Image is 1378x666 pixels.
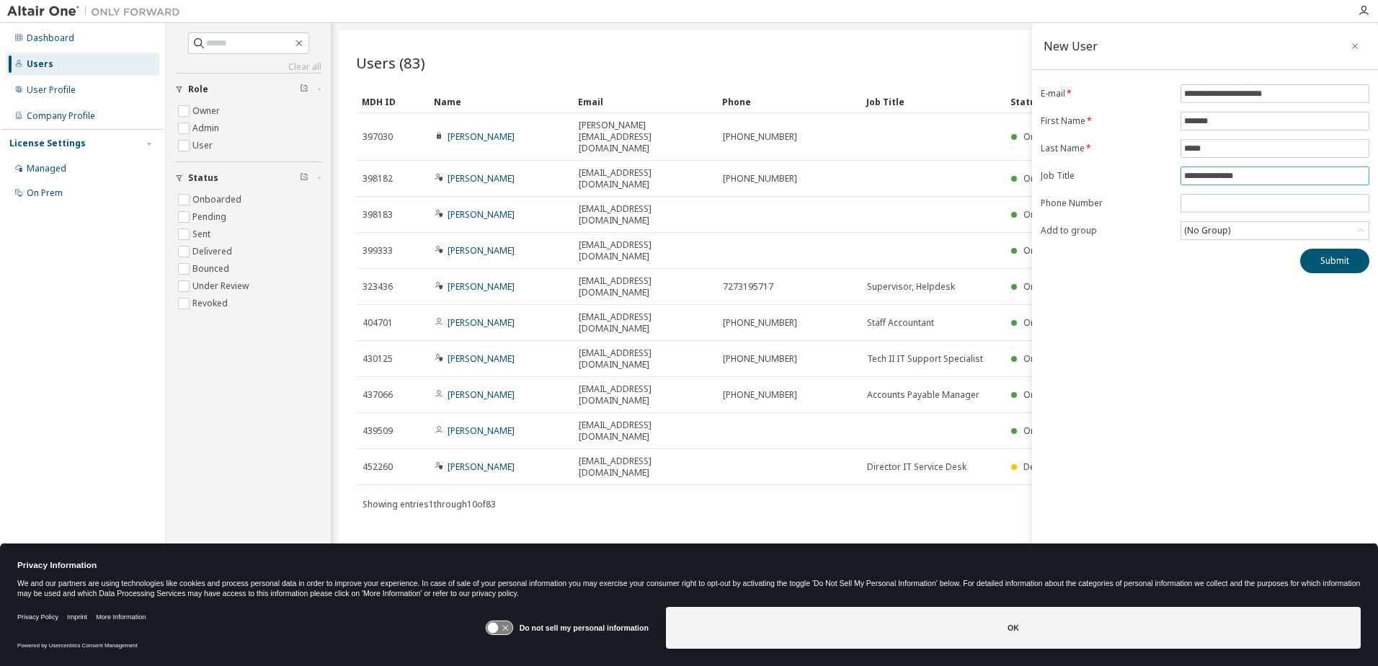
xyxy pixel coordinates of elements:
[300,84,308,95] span: Clear filter
[434,90,566,113] div: Name
[1044,40,1098,52] div: New User
[363,498,496,510] span: Showing entries 1 through 10 of 83
[175,61,321,73] a: Clear all
[9,138,86,149] div: License Settings
[363,461,393,473] span: 452260
[1023,425,1072,437] span: Onboarded
[192,226,213,243] label: Sent
[448,172,515,185] a: [PERSON_NAME]
[723,317,797,329] span: [PHONE_NUMBER]
[192,120,222,137] label: Admin
[722,90,855,113] div: Phone
[723,173,797,185] span: [PHONE_NUMBER]
[579,311,710,334] span: [EMAIL_ADDRESS][DOMAIN_NAME]
[1300,249,1369,273] button: Submit
[1023,388,1072,401] span: Onboarded
[579,383,710,407] span: [EMAIL_ADDRESS][DOMAIN_NAME]
[579,275,710,298] span: [EMAIL_ADDRESS][DOMAIN_NAME]
[579,239,710,262] span: [EMAIL_ADDRESS][DOMAIN_NAME]
[448,316,515,329] a: [PERSON_NAME]
[363,131,393,143] span: 397030
[1023,172,1072,185] span: Onboarded
[363,281,393,293] span: 323436
[723,353,797,365] span: [PHONE_NUMBER]
[1182,223,1232,239] div: (No Group)
[362,90,422,113] div: MDH ID
[867,281,955,293] span: Supervisor, Helpdesk
[300,172,308,184] span: Clear filter
[1023,208,1072,221] span: Onboarded
[579,120,710,154] span: [PERSON_NAME][EMAIL_ADDRESS][DOMAIN_NAME]
[1041,143,1172,154] label: Last Name
[1041,225,1172,236] label: Add to group
[27,58,53,70] div: Users
[363,317,393,329] span: 404701
[175,162,321,194] button: Status
[723,131,797,143] span: [PHONE_NUMBER]
[27,110,95,122] div: Company Profile
[723,281,773,293] span: 7273195717
[192,277,252,295] label: Under Review
[867,389,979,401] span: Accounts Payable Manager
[7,4,187,19] img: Altair One
[192,208,229,226] label: Pending
[448,352,515,365] a: [PERSON_NAME]
[175,74,321,105] button: Role
[578,90,711,113] div: Email
[363,173,393,185] span: 398182
[192,260,232,277] label: Bounced
[27,163,66,174] div: Managed
[579,347,710,370] span: [EMAIL_ADDRESS][DOMAIN_NAME]
[192,137,215,154] label: User
[867,461,966,473] span: Director IT Service Desk
[579,203,710,226] span: [EMAIL_ADDRESS][DOMAIN_NAME]
[363,209,393,221] span: 398183
[192,191,244,208] label: Onboarded
[363,425,393,437] span: 439509
[188,172,218,184] span: Status
[1023,280,1072,293] span: Onboarded
[27,84,76,96] div: User Profile
[192,243,235,260] label: Delivered
[1023,244,1072,257] span: Onboarded
[363,353,393,365] span: 430125
[363,389,393,401] span: 437066
[1181,222,1369,239] div: (No Group)
[1023,352,1072,365] span: Onboarded
[1041,197,1172,209] label: Phone Number
[1010,90,1279,113] div: Status
[448,130,515,143] a: [PERSON_NAME]
[27,187,63,199] div: On Prem
[448,425,515,437] a: [PERSON_NAME]
[448,244,515,257] a: [PERSON_NAME]
[448,208,515,221] a: [PERSON_NAME]
[363,245,393,257] span: 399333
[448,388,515,401] a: [PERSON_NAME]
[1023,316,1072,329] span: Onboarded
[192,102,223,120] label: Owner
[867,353,983,365] span: Tech II IT Support Specialist
[188,84,208,95] span: Role
[27,32,74,44] div: Dashboard
[1041,115,1172,127] label: First Name
[448,461,515,473] a: [PERSON_NAME]
[1023,461,1063,473] span: Delivered
[579,167,710,190] span: [EMAIL_ADDRESS][DOMAIN_NAME]
[579,419,710,443] span: [EMAIL_ADDRESS][DOMAIN_NAME]
[867,317,934,329] span: Staff Accountant
[579,456,710,479] span: [EMAIL_ADDRESS][DOMAIN_NAME]
[866,90,999,113] div: Job Title
[356,53,425,73] span: Users (83)
[192,295,231,312] label: Revoked
[723,389,797,401] span: [PHONE_NUMBER]
[1041,88,1172,99] label: E-mail
[1041,170,1172,182] label: Job Title
[1023,130,1072,143] span: Onboarded
[448,280,515,293] a: [PERSON_NAME]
